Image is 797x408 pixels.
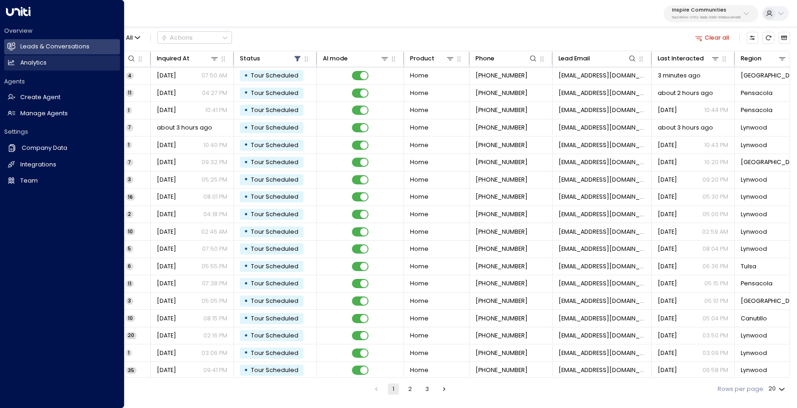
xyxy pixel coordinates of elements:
span: tjackson4921@gmail.com [559,366,646,374]
span: +13126866482 [476,366,528,374]
h2: Settings [4,128,120,136]
div: • [244,207,248,222]
span: Tour Scheduled [251,89,298,97]
span: Sep 08, 2025 [157,245,176,253]
a: Company Data [4,140,120,156]
p: 5ac0484e-0702-4bbb-8380-6168aea91a66 [672,16,741,19]
span: Lynwood [741,176,767,184]
span: Home [410,262,428,271]
p: 10:44 PM [704,106,728,114]
button: Customize [747,32,758,43]
div: • [244,346,248,360]
span: Tour Scheduled [251,124,298,131]
span: 16 [126,194,135,201]
a: Team [4,173,120,189]
span: dylan6540f@icloud.com [559,210,646,219]
span: Tour Scheduled [251,297,298,305]
span: +17087020331 [476,141,528,149]
span: Fayetteville [741,158,796,166]
span: 1 [126,107,132,114]
span: Tour Scheduled [251,331,298,339]
span: Sep 08, 2025 [658,331,677,340]
span: Lynwood [741,210,767,219]
div: Status [240,53,260,64]
div: Button group with a nested menu [157,31,232,44]
span: +13126866482 [476,349,528,357]
span: Tour Scheduled [251,314,298,322]
span: Lynwood [741,331,767,340]
span: Tour Scheduled [251,193,298,201]
div: Last Interacted [658,53,720,64]
span: +19107273916 [476,158,528,166]
a: Create Agent [4,90,120,105]
div: • [244,294,248,308]
span: Tour Scheduled [251,176,298,183]
span: Home [410,279,428,288]
a: Analytics [4,55,120,71]
p: 10:41 PM [205,106,227,114]
span: Zaydabuziness@gmail.com [559,228,646,236]
div: • [244,242,248,256]
span: Yesterday [157,158,176,166]
span: +16092225541 [476,71,528,80]
p: 06:36 PM [702,262,728,271]
div: Actions [161,34,193,41]
span: Sep 06, 2025 [157,314,176,323]
p: 09:41 PM [203,366,227,374]
span: Sep 08, 2025 [658,297,677,305]
span: Myaking045@gmail.com [559,331,646,340]
h2: Analytics [20,59,47,67]
span: Aug 21, 2025 [157,366,176,374]
span: +17083512910 [476,228,528,236]
span: Tour Scheduled [251,279,298,287]
span: rhondamilligan@yahoo.com [559,106,646,114]
span: Home [410,124,428,132]
div: Status [240,53,303,64]
p: 06:58 PM [702,366,728,374]
span: 1 [126,142,132,148]
div: • [244,311,248,325]
span: +19188915886 [476,262,528,271]
span: Sep 08, 2025 [658,314,677,323]
button: Inspire Communities5ac0484e-0702-4bbb-8380-6168aea91a66 [664,5,758,22]
button: Go to page 2 [404,384,416,395]
span: 35 [126,367,137,374]
span: Home [410,106,428,114]
span: jstack1204@gmail.com [559,158,646,166]
span: 10 [126,228,135,235]
div: • [244,69,248,83]
span: Home [410,366,428,374]
span: 6 [126,263,133,270]
p: 05:04 PM [702,314,728,323]
span: 7 [126,124,133,131]
span: Yesterday [157,89,176,97]
label: Rows per page: [718,385,765,394]
span: Pensacola [741,89,773,97]
span: Home [410,141,428,149]
span: Home [410,89,428,97]
p: 08:04 PM [702,245,728,253]
nav: pagination navigation [370,384,450,395]
span: 3 minutes ago [658,71,701,80]
span: Home [410,158,428,166]
span: 3 [126,297,133,304]
span: +18502927703 [476,279,528,288]
p: 07:50 PM [202,245,227,253]
a: Manage Agents [4,106,120,121]
div: • [244,277,248,291]
span: Lynwood [741,228,767,236]
span: about 3 hours ago [157,124,212,132]
span: Tulsa [741,262,756,271]
span: aamijahhampton@yahoo.com [559,193,646,201]
div: • [244,329,248,343]
a: Integrations [4,157,120,172]
p: 05:55 PM [202,262,227,271]
p: 10:40 PM [203,141,227,149]
div: • [244,103,248,118]
span: Sep 08, 2025 [157,349,176,357]
span: Pensacola [741,106,773,114]
h2: Company Data [22,144,67,153]
h2: Overview [4,27,120,35]
span: Home [410,176,428,184]
span: 11 [126,89,134,96]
